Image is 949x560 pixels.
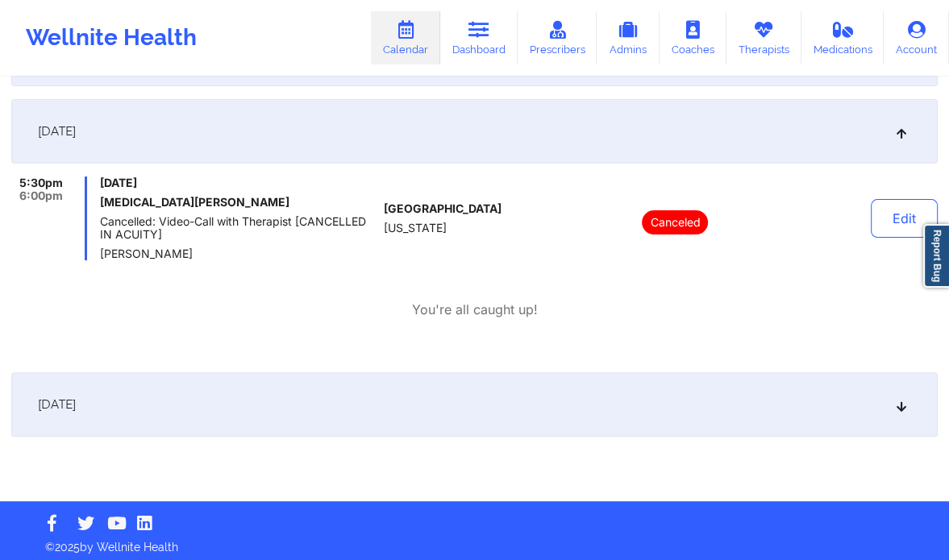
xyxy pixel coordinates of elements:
[440,11,518,64] a: Dashboard
[38,396,76,413] span: [DATE]
[412,301,538,319] p: You're all caught up!
[100,176,377,189] span: [DATE]
[597,11,660,64] a: Admins
[19,189,63,202] span: 6:00pm
[923,224,949,288] a: Report Bug
[19,176,63,189] span: 5:30pm
[801,11,884,64] a: Medications
[726,11,801,64] a: Therapists
[384,222,447,234] span: [US_STATE]
[38,123,76,139] span: [DATE]
[518,11,597,64] a: Prescribers
[100,196,377,209] h6: [MEDICAL_DATA][PERSON_NAME]
[100,215,377,241] span: Cancelled: Video-Call with Therapist [CANCELLED IN ACUITY]
[384,202,502,215] span: [GEOGRAPHIC_DATA]
[371,11,440,64] a: Calendar
[884,11,949,64] a: Account
[642,210,708,234] p: Canceled
[34,528,915,555] p: © 2025 by Wellnite Health
[660,11,726,64] a: Coaches
[100,247,377,260] span: [PERSON_NAME]
[871,199,938,238] button: Edit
